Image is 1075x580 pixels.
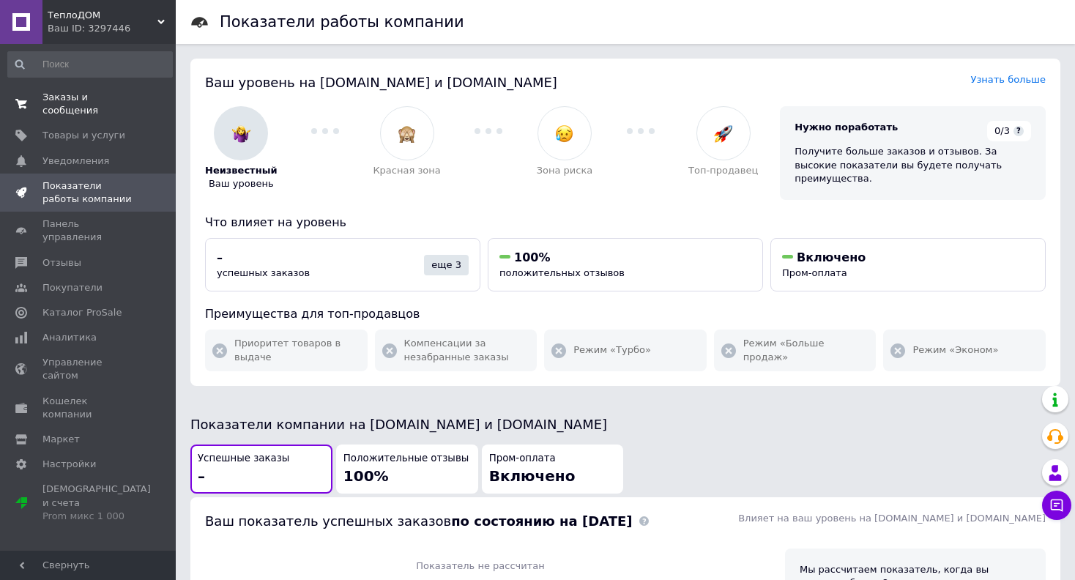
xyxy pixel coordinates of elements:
span: Показатели компании на [DOMAIN_NAME] и [DOMAIN_NAME] [190,417,607,432]
span: Ваш уровень на [DOMAIN_NAME] и [DOMAIN_NAME] [205,75,557,90]
span: ? [1013,126,1024,136]
span: Зона риска [537,164,593,177]
img: :rocket: [714,124,732,143]
span: положительных отзывов [499,267,625,278]
span: Влияет на ваш уровень на [DOMAIN_NAME] и [DOMAIN_NAME] [738,513,1046,524]
span: Заказы и сообщения [42,91,135,117]
span: Положительные отзывы [343,452,469,466]
button: Успешные заказы– [190,445,332,494]
span: Режим «Больше продаж» [743,337,869,363]
span: Товары и услуги [42,129,125,142]
button: Чат с покупателем [1042,491,1071,520]
span: 100% [343,467,389,485]
span: Красная зона [373,164,440,177]
span: Неизвестный [205,164,278,177]
span: Показатели работы компании [42,179,135,206]
span: Аналитика [42,331,97,344]
span: Каталог ProSale [42,306,122,319]
span: Маркет [42,433,80,446]
button: ВключеноПром-оплата [770,238,1046,291]
b: по состоянию на [DATE] [451,513,632,529]
span: Приоритет товаров в выдаче [234,337,360,363]
div: Ваш ID: 3297446 [48,22,176,35]
img: :see_no_evil: [398,124,416,143]
img: :disappointed_relieved: [555,124,573,143]
span: Панель управления [42,218,135,244]
button: 100%положительных отзывов [488,238,763,291]
span: Ваш показатель успешных заказов [205,513,632,529]
span: [DEMOGRAPHIC_DATA] и счета [42,483,151,523]
button: –успешных заказовеще 3 [205,238,480,291]
span: Показатель не рассчитан [205,559,756,573]
span: Что влияет на уровень [205,215,346,229]
span: – [198,467,205,485]
span: успешных заказов [217,267,310,278]
span: Преимущества для топ-продавцов [205,307,420,321]
img: :woman-shrugging: [232,124,250,143]
input: Поиск [7,51,173,78]
span: Пром-оплата [782,267,847,278]
button: Пром-оплатаВключено [482,445,624,494]
span: Отзывы [42,256,81,269]
span: Режим «Турбо» [573,343,651,357]
a: Узнать больше [970,74,1046,85]
span: Нужно поработать [795,122,898,133]
span: Уведомления [42,155,109,168]
span: Ваш уровень [209,177,274,190]
span: 100% [514,250,550,264]
span: Покупатели [42,281,103,294]
span: Топ-продавец [688,164,758,177]
span: – [217,250,223,264]
span: Кошелек компании [42,395,135,421]
button: Положительные отзывы100% [336,445,478,494]
span: ТеплоДОМ [48,9,157,22]
span: Компенсации за незабранные заказы [404,337,530,363]
div: Prom микс 1 000 [42,510,151,523]
span: Настройки [42,458,96,471]
span: Пром-оплата [489,452,556,466]
span: Управление сайтом [42,356,135,382]
div: еще 3 [424,255,469,275]
span: Успешные заказы [198,452,289,466]
span: Режим «Эконом» [912,343,998,357]
div: 0/3 [987,121,1031,141]
span: Включено [797,250,866,264]
span: Включено [489,467,576,485]
div: Получите больше заказов и отзывов. За высокие показатели вы будете получать преимущества. [795,145,1031,185]
h1: Показатели работы компании [220,13,464,31]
